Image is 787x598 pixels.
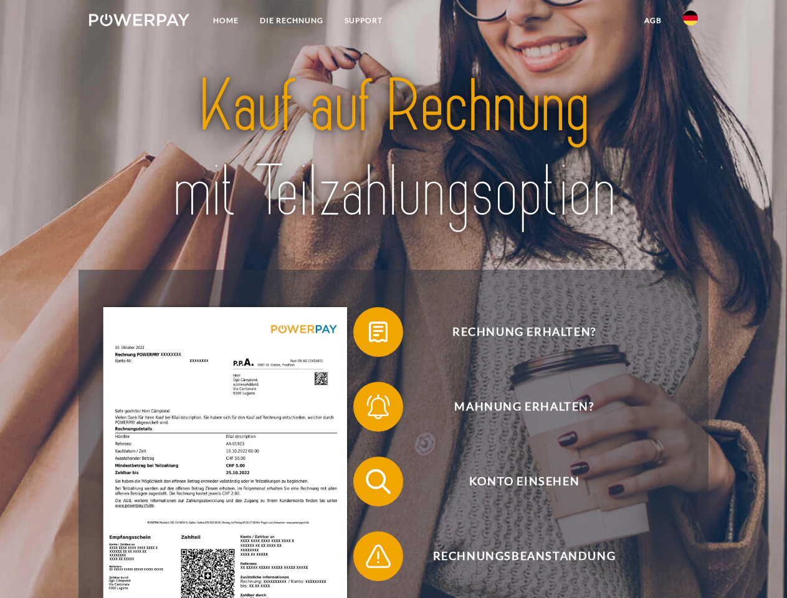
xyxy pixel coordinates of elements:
span: Rechnung erhalten? [371,307,677,357]
span: Rechnungsbeanstandung [371,531,677,581]
img: logo-powerpay-white.svg [89,14,189,26]
span: Mahnung erhalten? [371,382,677,432]
a: SUPPORT [334,9,393,32]
img: qb_bell.svg [363,391,394,422]
button: Rechnungsbeanstandung [353,531,677,581]
img: qb_bill.svg [363,316,394,348]
img: title-powerpay_de.svg [119,60,668,239]
span: Konto einsehen [371,457,677,506]
a: agb [634,9,672,32]
img: de [683,11,698,26]
img: qb_search.svg [363,466,394,497]
button: Mahnung erhalten? [353,382,677,432]
img: qb_warning.svg [363,541,394,572]
button: Konto einsehen [353,457,677,506]
button: Rechnung erhalten? [353,307,677,357]
a: Home [203,9,249,32]
a: DIE RECHNUNG [249,9,334,32]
